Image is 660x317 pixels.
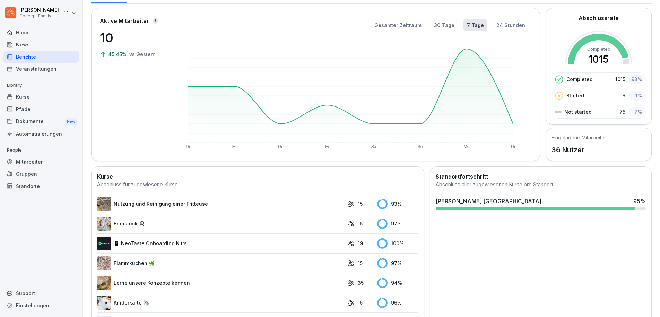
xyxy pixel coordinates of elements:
[97,197,111,211] img: b2msvuojt3s6egexuweix326.png
[97,217,111,231] img: n6mw6n4d96pxhuc2jbr164bu.png
[108,51,128,58] p: 45.45%
[358,259,363,267] p: 15
[436,172,646,181] h2: Standortfortschritt
[377,258,418,268] div: 97 %
[493,19,529,31] button: 24 Stunden
[358,240,363,247] p: 19
[377,219,418,229] div: 97 %
[431,19,458,31] button: 30 Tage
[579,14,619,22] h2: Abschlussrate
[3,80,79,91] p: Library
[3,63,79,75] a: Veranstaltungen
[377,238,418,249] div: 100 %
[3,180,79,192] a: Standorte
[629,74,644,84] div: 93 %
[3,91,79,103] a: Kurse
[97,181,418,189] div: Abschluss für zugewiesene Kurse
[325,144,329,149] text: Fr
[377,199,418,209] div: 93 %
[3,103,79,115] a: Pfade
[463,19,487,31] button: 7 Tage
[97,256,344,270] a: Flammkuchen 🌿
[100,28,169,47] p: 10
[97,237,344,250] a: 📱 NeoTaste Onboarding Kurs
[19,7,70,13] p: [PERSON_NAME] Huttarsch
[3,26,79,38] a: Home
[358,200,363,207] p: 15
[358,279,364,286] p: 35
[3,38,79,51] a: News
[433,194,649,213] a: [PERSON_NAME] [GEOGRAPHIC_DATA]95%
[377,278,418,288] div: 94 %
[129,51,156,58] p: vs Gestern
[3,287,79,299] div: Support
[619,108,625,115] p: 75
[552,145,606,155] p: 36 Nutzer
[358,220,363,227] p: 15
[566,92,584,99] p: Started
[97,237,111,250] img: wogpw1ad3b6xttwx9rgsg3h8.png
[97,276,111,290] img: ssvnl9aim273pmzdbnjk7g2q.png
[3,115,79,128] div: Dokumente
[3,145,79,156] p: People
[3,168,79,180] a: Gruppen
[100,17,149,25] p: Aktive Mitarbeiter
[511,144,515,149] text: Di
[371,144,376,149] text: Sa
[3,128,79,140] a: Automatisierungen
[436,197,541,205] div: [PERSON_NAME] [GEOGRAPHIC_DATA]
[97,296,344,310] a: Kinderkarte 🦄
[418,144,423,149] text: So
[629,107,644,117] div: 7 %
[3,51,79,63] a: Berichte
[97,296,111,310] img: hnpnnr9tv292r80l0gdrnijs.png
[278,144,284,149] text: Do
[97,197,344,211] a: Nutzung und Reinigung einer Fritteuse
[97,256,111,270] img: jb643umo8xb48cipqni77y3i.png
[3,156,79,168] a: Mitarbeiter
[377,298,418,308] div: 96 %
[629,91,644,101] div: 1 %
[65,118,77,126] div: New
[436,181,646,189] div: Abschluss aller zugewiesenen Kurse pro Standort
[358,299,363,306] p: 15
[566,76,593,83] p: Completed
[97,276,344,290] a: Lerne unsere Konzepte kennen
[371,19,425,31] button: Gesamter Zeitraum
[97,217,344,231] a: Frühstück 🍳
[633,197,646,205] div: 95 %
[186,144,190,149] text: Di
[232,144,237,149] text: Mi
[97,172,418,181] h2: Kurse
[615,76,625,83] p: 1015
[552,134,606,141] h5: Eingeladene Mitarbeiter
[564,108,592,115] p: Not started
[3,115,79,128] a: DokumenteNew
[464,144,470,149] text: Mo
[19,14,70,18] p: Concept Family
[3,299,79,311] a: Einstellungen
[622,92,625,99] p: 6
